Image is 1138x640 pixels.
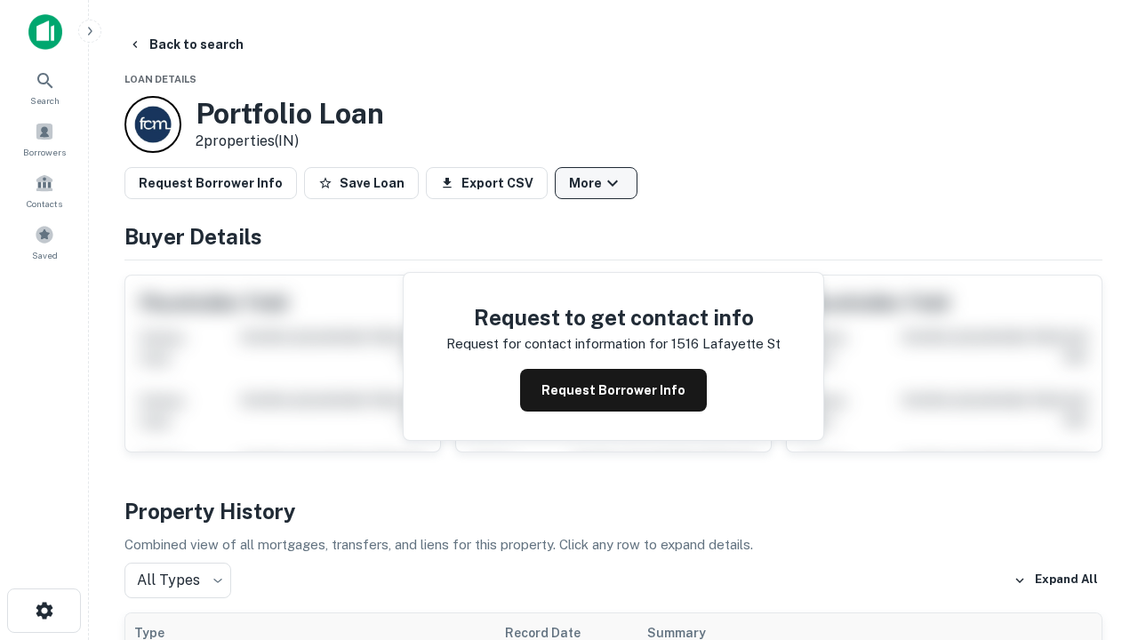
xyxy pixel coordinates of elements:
div: All Types [124,563,231,598]
a: Contacts [5,166,84,214]
span: Borrowers [23,145,66,159]
button: Export CSV [426,167,548,199]
p: Request for contact information for [446,333,668,355]
h4: Request to get contact info [446,301,781,333]
button: Expand All [1009,567,1102,594]
p: 2 properties (IN) [196,131,384,152]
button: Back to search [121,28,251,60]
a: Borrowers [5,115,84,163]
button: More [555,167,637,199]
a: Saved [5,218,84,266]
img: capitalize-icon.png [28,14,62,50]
span: Saved [32,248,58,262]
a: Search [5,63,84,111]
button: Request Borrower Info [124,167,297,199]
iframe: Chat Widget [1049,498,1138,583]
span: Contacts [27,196,62,211]
button: Request Borrower Info [520,369,707,412]
h3: Portfolio Loan [196,97,384,131]
h4: Buyer Details [124,220,1102,252]
span: Loan Details [124,74,196,84]
p: 1516 lafayette st [671,333,781,355]
button: Save Loan [304,167,419,199]
p: Combined view of all mortgages, transfers, and liens for this property. Click any row to expand d... [124,534,1102,556]
span: Search [30,93,60,108]
h4: Property History [124,495,1102,527]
